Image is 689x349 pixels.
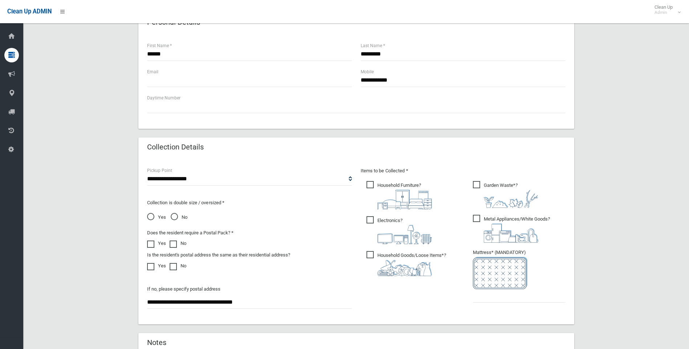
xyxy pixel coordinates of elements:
[171,213,187,222] span: No
[147,239,166,248] label: Yes
[366,251,446,276] span: Household Goods/Loose Items*
[147,285,220,293] label: If no, please specify postal address
[147,251,290,259] label: Is the resident's postal address the same as their residential address?
[7,8,52,15] span: Clean Up ADMIN
[484,190,538,208] img: 4fd8a5c772b2c999c83690221e5242e0.png
[377,252,446,276] i: ?
[377,182,432,209] i: ?
[377,218,432,244] i: ?
[366,181,432,209] span: Household Furniture
[138,140,212,154] header: Collection Details
[170,239,186,248] label: No
[484,216,550,243] i: ?
[377,225,432,244] img: 394712a680b73dbc3d2a6a3a7ffe5a07.png
[147,262,166,270] label: Yes
[377,260,432,276] img: b13cc3517677393f34c0a387616ef184.png
[484,182,538,208] i: ?
[484,223,538,243] img: 36c1b0289cb1767239cdd3de9e694f19.png
[147,198,352,207] p: Collection is double size / oversized *
[147,229,234,237] label: Does the resident require a Postal Pack? *
[473,257,527,289] img: e7408bece873d2c1783593a074e5cb2f.png
[366,216,432,244] span: Electronics
[473,181,538,208] span: Garden Waste*
[654,10,673,15] small: Admin
[361,167,566,175] p: Items to be Collected *
[377,190,432,209] img: aa9efdbe659d29b613fca23ba79d85cb.png
[147,213,166,222] span: Yes
[473,215,550,243] span: Metal Appliances/White Goods
[651,4,680,15] span: Clean Up
[170,262,186,270] label: No
[473,250,566,289] span: Mattress* (MANDATORY)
